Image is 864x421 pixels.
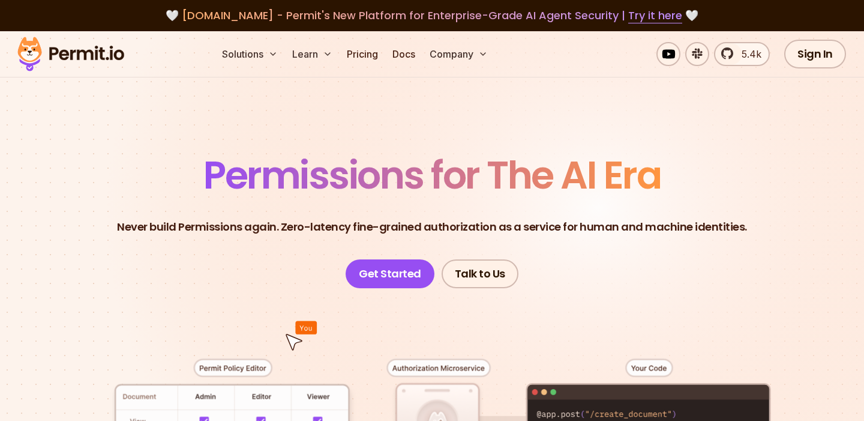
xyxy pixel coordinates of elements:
[784,40,846,68] a: Sign In
[182,8,682,23] span: [DOMAIN_NAME] - Permit's New Platform for Enterprise-Grade AI Agent Security |
[29,7,835,24] div: 🤍 🤍
[714,42,770,66] a: 5.4k
[734,47,761,61] span: 5.4k
[425,42,493,66] button: Company
[217,42,283,66] button: Solutions
[203,148,661,202] span: Permissions for The AI Era
[342,42,383,66] a: Pricing
[117,219,747,235] p: Never build Permissions again. Zero-latency fine-grained authorization as a service for human and...
[388,42,420,66] a: Docs
[628,8,682,23] a: Try it here
[12,34,130,74] img: Permit logo
[287,42,337,66] button: Learn
[442,259,518,288] a: Talk to Us
[346,259,434,288] a: Get Started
